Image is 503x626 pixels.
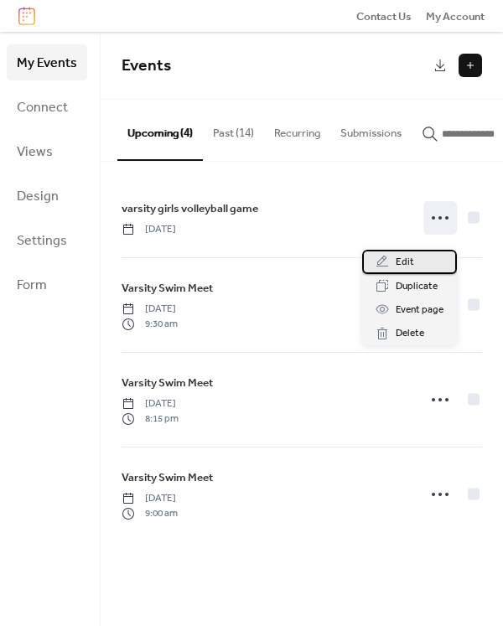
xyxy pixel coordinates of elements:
[122,302,178,317] span: [DATE]
[17,272,47,298] span: Form
[7,89,87,125] a: Connect
[264,100,330,158] button: Recurring
[122,396,179,411] span: [DATE]
[7,44,87,80] a: My Events
[122,279,213,297] a: Varsity Swim Meet
[18,7,35,25] img: logo
[122,200,258,217] span: varsity girls volleyball game
[396,325,424,342] span: Delete
[122,469,213,486] span: Varsity Swim Meet
[7,178,87,214] a: Design
[122,468,213,487] a: Varsity Swim Meet
[122,374,213,392] a: Varsity Swim Meet
[122,222,176,237] span: [DATE]
[426,8,485,25] span: My Account
[330,100,412,158] button: Submissions
[17,50,77,76] span: My Events
[7,266,87,303] a: Form
[122,411,179,427] span: 8:15 pm
[122,317,178,332] span: 9:30 am
[117,100,203,160] button: Upcoming (4)
[396,302,443,318] span: Event page
[122,50,171,81] span: Events
[17,139,53,165] span: Views
[356,8,412,25] span: Contact Us
[122,491,178,506] span: [DATE]
[17,95,68,121] span: Connect
[396,254,414,271] span: Edit
[122,199,258,218] a: varsity girls volleyball game
[356,8,412,24] a: Contact Us
[17,228,67,254] span: Settings
[122,375,213,391] span: Varsity Swim Meet
[122,506,178,521] span: 9:00 am
[7,133,87,169] a: Views
[7,222,87,258] a: Settings
[203,100,264,158] button: Past (14)
[17,184,59,210] span: Design
[122,280,213,297] span: Varsity Swim Meet
[396,278,438,295] span: Duplicate
[426,8,485,24] a: My Account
